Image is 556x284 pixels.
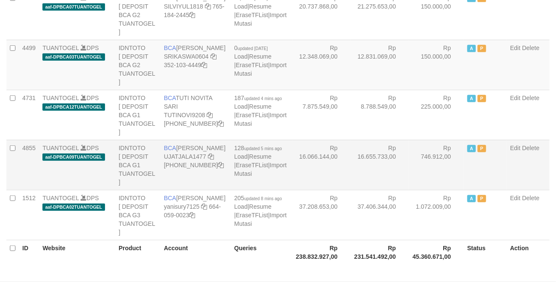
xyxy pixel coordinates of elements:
td: Rp 225.000,00 [409,90,464,140]
td: DPS [39,140,115,190]
span: 128 [234,145,282,151]
a: Delete [522,195,539,201]
span: BCA [164,95,176,101]
th: ID [19,240,39,264]
th: Website [39,240,115,264]
a: TUANTOGEL [42,95,79,101]
a: yanisury7125 [164,203,199,210]
span: aaf-DPBCA09TUANTOGEL [42,154,105,161]
td: Rp 8.788.549,00 [351,90,409,140]
a: Edit [510,195,520,201]
a: TUANTOGEL [42,145,79,151]
a: UJATJALA1477 [164,153,206,160]
th: Status [464,240,507,264]
span: Paused [478,195,486,202]
a: Resume [249,153,271,160]
td: 4731 [19,90,39,140]
td: Rp 12.831.069,00 [351,40,409,90]
td: IDNTOTO [ DEPOSIT BCA G2 TUANTOGEL ] [115,40,161,90]
a: Delete [522,95,539,101]
th: Action [507,240,550,264]
span: aaf-DPBCA07TUANTOGEL [42,3,105,11]
td: DPS [39,40,115,90]
span: updated 4 mins ago [244,96,282,101]
a: Delete [522,44,539,51]
a: Load [234,3,247,10]
th: Product [115,240,161,264]
a: Resume [249,203,271,210]
a: SRIKASWA0604 [164,53,209,60]
a: Import Mutasi [234,212,286,227]
span: | | | [234,44,286,77]
td: Rp 16.066.144,00 [292,140,351,190]
a: TUTINOVI9208 [164,112,205,118]
a: Edit [510,145,520,151]
span: Active [467,145,476,152]
span: aaf-DPBCA12TUANTOGEL [42,104,105,111]
a: Delete [522,145,539,151]
a: TUANTOGEL [42,195,79,201]
td: Rp 37.406.344,00 [351,190,409,240]
td: [PERSON_NAME] 664-059-0023 [160,190,231,240]
a: Resume [249,53,271,60]
td: TUTI NOVITA SARI [PHONE_NUMBER] [160,90,231,140]
a: EraseTFList [236,212,268,219]
td: 4499 [19,40,39,90]
td: [PERSON_NAME] [PHONE_NUMBER] [160,140,231,190]
span: | | | [234,145,286,177]
td: IDNTOTO [ DEPOSIT BCA G1 TUANTOGEL ] [115,90,161,140]
a: EraseTFList [236,162,268,169]
td: Rp 150.000,00 [409,40,464,90]
a: Resume [249,3,271,10]
td: [PERSON_NAME] 352-103-4449 [160,40,231,90]
td: Rp 746.912,00 [409,140,464,190]
a: Edit [510,95,520,101]
td: 1512 [19,190,39,240]
th: Account [160,240,231,264]
span: | | | [234,95,286,127]
a: SILVIYUL1818 [164,3,203,10]
a: Import Mutasi [234,62,286,77]
th: Rp 45.360.671,00 [409,240,464,264]
a: Import Mutasi [234,162,286,177]
span: | | | [234,195,286,227]
a: Load [234,103,247,110]
td: IDNTOTO [ DEPOSIT BCA G1 TUANTOGEL ] [115,140,161,190]
th: Queries [231,240,292,264]
span: BCA [164,44,176,51]
th: Rp 231.541.492,00 [351,240,409,264]
span: Active [467,95,476,102]
a: Edit [510,44,520,51]
a: EraseTFList [236,112,268,118]
span: 0 [234,44,267,51]
td: Rp 1.072.009,00 [409,190,464,240]
span: 187 [234,95,282,101]
span: aaf-DPBCA03TUANTOGEL [42,53,105,61]
a: Resume [249,103,271,110]
a: Load [234,203,247,210]
span: Active [467,195,476,202]
a: TUANTOGEL [42,44,79,51]
a: EraseTFList [236,62,268,68]
th: Rp 238.832.927,00 [292,240,351,264]
td: 4855 [19,140,39,190]
span: 205 [234,195,282,201]
td: DPS [39,90,115,140]
span: Paused [478,145,486,152]
td: Rp 16.655.733,00 [351,140,409,190]
td: Rp 37.208.653,00 [292,190,351,240]
span: BCA [164,145,176,151]
span: updated [DATE] [237,46,267,51]
a: EraseTFList [236,12,268,18]
td: Rp 12.348.069,00 [292,40,351,90]
a: Load [234,153,247,160]
a: Import Mutasi [234,12,286,27]
td: DPS [39,190,115,240]
span: updated 8 mins ago [244,196,282,201]
span: Paused [478,45,486,52]
span: Active [467,45,476,52]
span: aaf-DPBCA02TUANTOGEL [42,204,105,211]
span: Paused [478,95,486,102]
a: Load [234,53,247,60]
span: updated 5 mins ago [244,146,282,151]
